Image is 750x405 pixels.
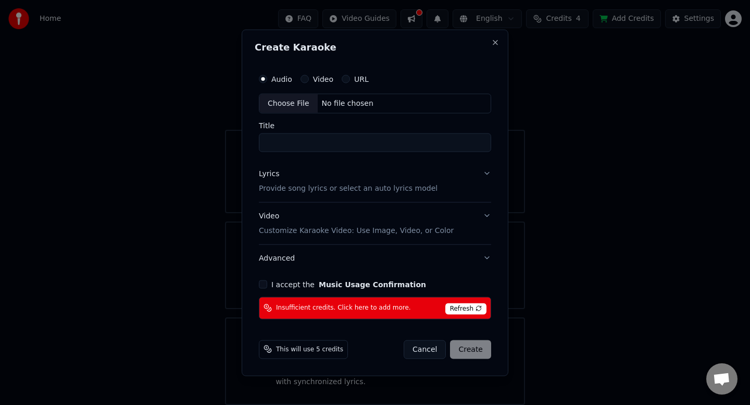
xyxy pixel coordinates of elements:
button: VideoCustomize Karaoke Video: Use Image, Video, or Color [259,202,491,244]
button: Advanced [259,244,491,272]
label: Audio [271,75,292,82]
label: I accept the [271,280,426,288]
button: Cancel [404,340,446,359]
button: LyricsProvide song lyrics or select an auto lyrics model [259,160,491,202]
h2: Create Karaoke [255,42,495,52]
div: Video [259,211,454,236]
div: Lyrics [259,168,279,179]
p: Customize Karaoke Video: Use Image, Video, or Color [259,225,454,236]
label: URL [354,75,369,82]
div: Choose File [259,94,318,113]
p: Provide song lyrics or select an auto lyrics model [259,183,438,193]
label: Title [259,121,491,129]
span: Insufficient credits. Click here to add more. [276,303,411,312]
label: Video [313,75,333,82]
div: No file chosen [318,98,378,108]
button: I accept the [319,280,426,288]
span: This will use 5 credits [276,345,343,353]
span: Refresh [445,303,486,314]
